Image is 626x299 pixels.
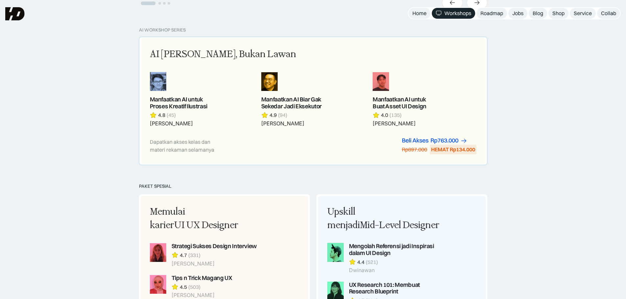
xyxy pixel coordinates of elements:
[349,282,440,295] div: UX Research 101: Membuat Research Blueprint
[570,8,596,19] a: Service
[150,48,296,61] div: AI [PERSON_NAME], Bukan Lawan
[533,10,543,17] div: Blog
[432,8,475,19] a: Workshops
[601,10,616,17] div: Collab
[402,137,429,144] div: Beli Akses
[158,2,161,5] button: Go to slide 2
[412,10,427,17] div: Home
[349,243,440,257] div: Mengolah Referensi jadi Inspirasi dalam UI Design
[480,10,503,17] div: Roadmap
[139,27,186,33] div: AI Workshop Series
[188,284,200,290] div: (503)
[180,252,187,259] div: 4.7
[141,2,155,5] button: Go to slide 1
[408,8,430,19] a: Home
[512,10,523,17] div: Jobs
[476,8,507,19] a: Roadmap
[508,8,527,19] a: Jobs
[172,292,232,298] div: [PERSON_NAME]
[139,183,487,189] div: PAKET SPESIAL
[174,220,238,231] span: UI UX Designer
[366,259,378,266] div: (521)
[150,243,263,267] a: Strategi Sukses Design Interview4.7(331)[PERSON_NAME]
[172,261,257,267] div: [PERSON_NAME]
[357,259,364,266] div: 4.4
[188,252,200,259] div: (331)
[597,8,620,19] a: Collab
[150,138,224,154] div: Dapatkan akses kelas dan materi rekaman selamanya
[402,137,467,144] a: Beli AksesRp763.000
[168,2,170,5] button: Go to slide 4
[163,2,166,5] button: Go to slide 3
[552,10,565,17] div: Shop
[574,10,592,17] div: Service
[360,220,439,231] span: Mid-Level Designer
[431,146,475,153] div: HEMAT Rp134.000
[327,243,440,274] a: Mengolah Referensi jadi Inspirasi dalam UI Design4.4(521)Dwinawan
[180,284,187,290] div: 4.5
[349,267,440,273] div: Dwinawan
[172,275,232,282] div: Tips n Trick Magang UX
[150,275,263,299] a: Tips n Trick Magang UX4.5(503)[PERSON_NAME]
[172,243,257,250] div: Strategi Sukses Design Interview
[402,146,427,153] div: Rp897.000
[444,10,471,17] div: Workshops
[430,137,458,144] div: Rp763.000
[327,205,440,232] div: Upskill menjadi
[150,205,263,232] div: Memulai karier
[548,8,568,19] a: Shop
[529,8,547,19] a: Blog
